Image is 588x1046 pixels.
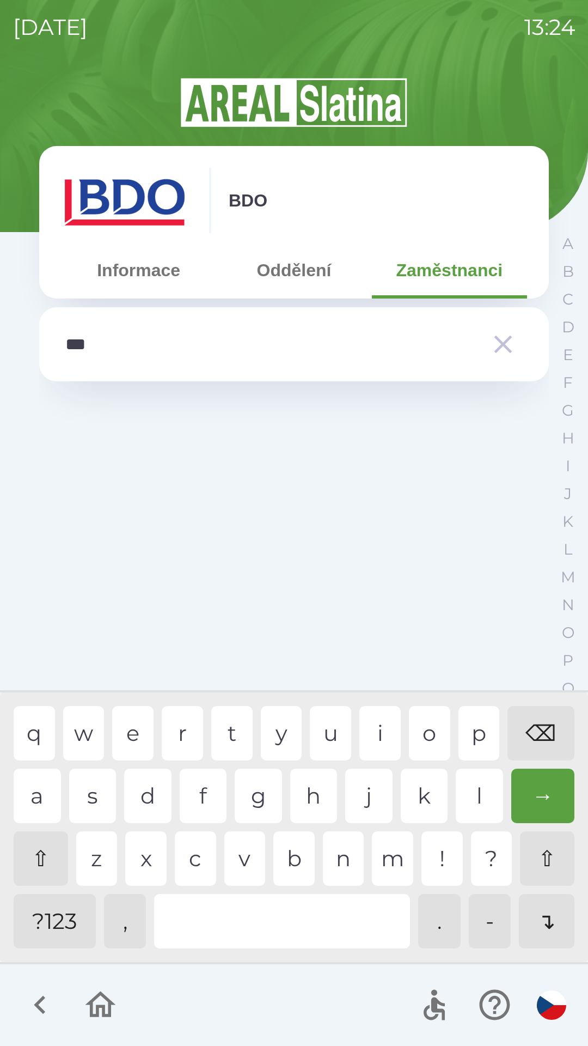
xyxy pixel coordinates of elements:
img: ae7449ef-04f1-48ed-85b5-e61960c78b50.png [61,168,192,233]
img: cs flag [537,990,566,1020]
p: BDO [229,187,267,214]
button: Zaměstnanci [372,251,527,290]
button: Informace [61,251,216,290]
button: Oddělení [216,251,371,290]
p: 13:24 [524,11,575,44]
img: Logo [39,76,549,129]
p: [DATE] [13,11,88,44]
